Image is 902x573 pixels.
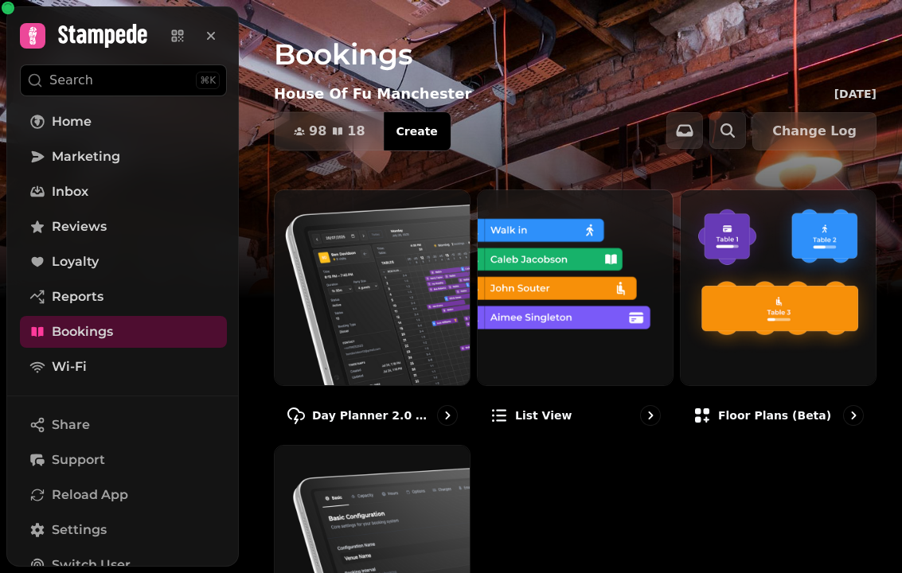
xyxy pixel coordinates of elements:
a: Marketing [20,141,227,173]
span: Reload App [52,485,128,505]
svg: go to [642,407,658,423]
span: Loyalty [52,252,99,271]
div: ⌘K [196,72,220,89]
button: 9818 [275,112,385,150]
span: Home [52,112,92,131]
span: 98 [309,125,326,138]
span: Create [396,126,438,137]
span: Reviews [52,217,107,236]
a: Loyalty [20,246,227,278]
span: Change Log [772,125,857,138]
button: Support [20,444,227,476]
span: Bookings [52,322,113,341]
span: Support [52,450,105,470]
p: [DATE] [834,86,877,102]
a: Inbox [20,176,227,208]
span: Wi-Fi [52,357,87,376]
img: List view [478,190,673,385]
a: List viewList view [477,189,674,439]
svg: go to [845,407,861,423]
span: 18 [347,125,365,138]
button: Reload App [20,479,227,511]
span: Inbox [52,182,88,201]
button: Share [20,409,227,441]
img: Floor Plans (beta) [681,190,876,385]
p: List view [515,407,572,423]
span: Marketing [52,147,120,166]
a: Settings [20,514,227,546]
svg: go to [439,407,455,423]
p: Day Planner 2.0 ⚡ (Beta) [312,407,431,423]
span: Reports [52,287,103,306]
p: Search [49,71,93,90]
span: Share [52,415,90,435]
a: Bookings [20,316,227,348]
a: Reports [20,281,227,313]
button: Change Log [752,112,877,150]
a: Home [20,106,227,138]
a: Reviews [20,211,227,243]
img: Day Planner 2.0 ⚡ (Beta) [275,190,470,385]
button: Search⌘K [20,64,227,96]
a: Wi-Fi [20,351,227,383]
a: Floor Plans (beta)Floor Plans (beta) [680,189,877,439]
span: Settings [52,520,107,540]
button: Create [384,112,451,150]
p: Floor Plans (beta) [718,407,831,423]
a: Day Planner 2.0 ⚡ (Beta)Day Planner 2.0 ⚡ (Beta) [274,189,471,439]
p: House Of Fu Manchester [274,83,471,105]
